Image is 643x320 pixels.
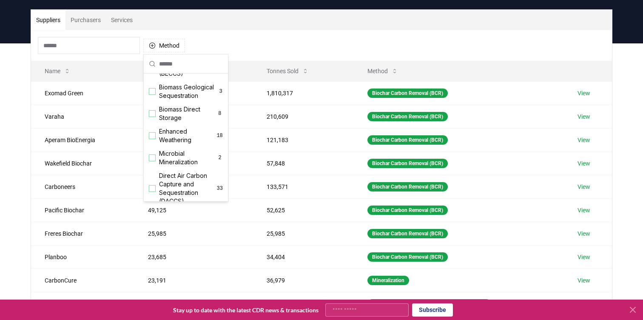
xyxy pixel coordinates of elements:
[217,110,223,117] span: 8
[134,292,253,315] td: 22,880
[253,269,354,292] td: 36,979
[217,154,223,161] span: 2
[159,83,219,100] span: Biomass Geological Sequestration
[253,292,354,315] td: 28,302
[134,269,253,292] td: 23,191
[159,105,217,122] span: Biomass Direct Storage
[159,149,217,166] span: Microbial Mineralization
[578,276,590,285] a: View
[159,171,217,206] span: Direct Air Carbon Capture and Sequestration (DACCS)
[216,132,223,139] span: 18
[367,276,409,285] div: Mineralization
[217,185,223,192] span: 33
[219,88,223,95] span: 3
[31,269,134,292] td: CarbonCure
[367,299,491,309] div: Marine Carbon Fixation and Sequestration (MCFS)
[31,292,134,315] td: Running Tide
[159,127,216,144] span: Enhanced Weathering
